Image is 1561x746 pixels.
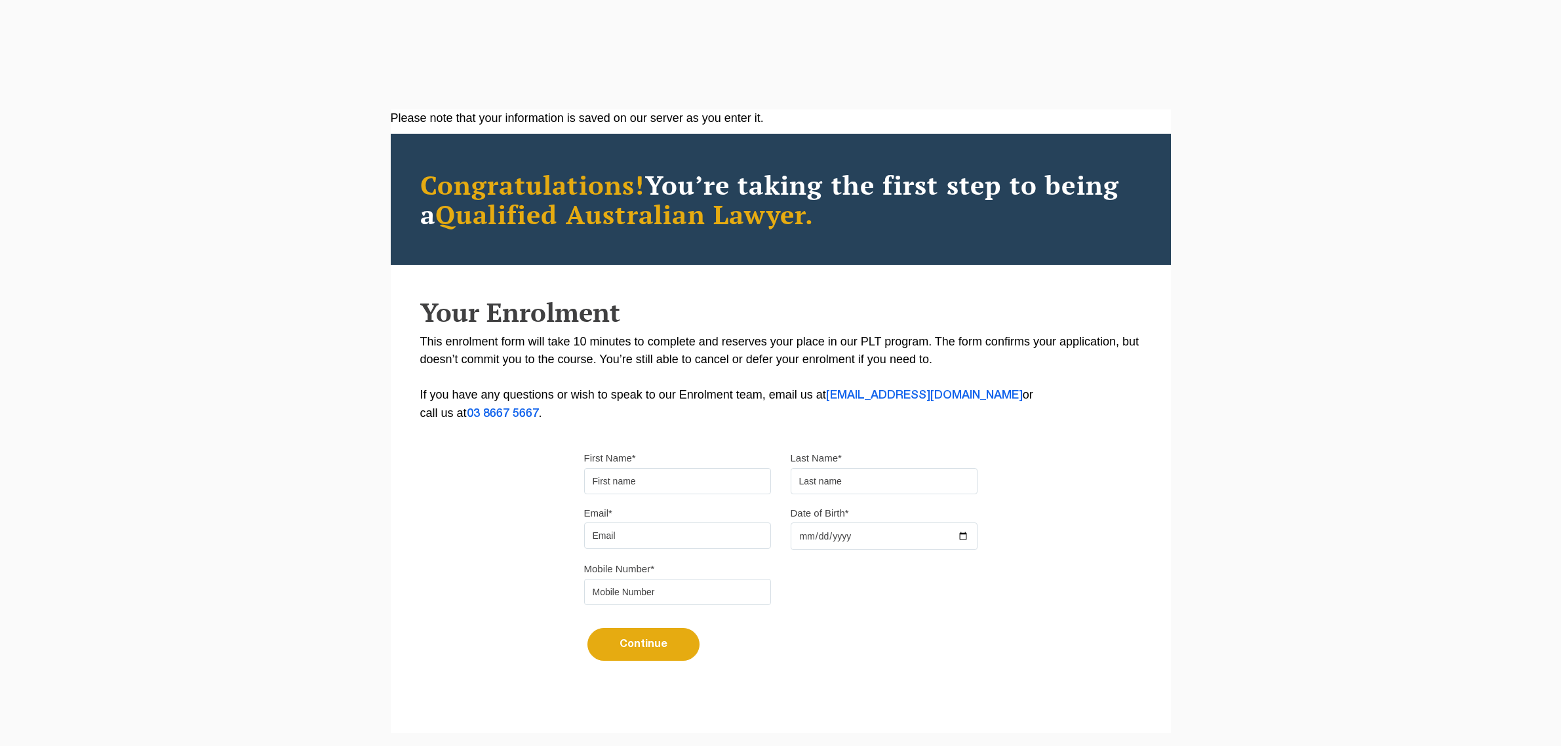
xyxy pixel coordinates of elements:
h2: You’re taking the first step to being a [420,170,1141,229]
input: Last name [791,468,978,494]
label: First Name* [584,452,636,465]
div: Please note that your information is saved on our server as you enter it. [391,109,1171,127]
p: This enrolment form will take 10 minutes to complete and reserves your place in our PLT program. ... [420,333,1141,423]
button: Continue [587,628,700,661]
input: First name [584,468,771,494]
label: Email* [584,507,612,520]
span: Congratulations! [420,167,645,202]
span: Qualified Australian Lawyer. [435,197,814,231]
label: Last Name* [791,452,842,465]
input: Mobile Number [584,579,771,605]
a: 03 8667 5667 [467,408,539,419]
input: Email [584,522,771,549]
label: Mobile Number* [584,562,655,576]
a: [EMAIL_ADDRESS][DOMAIN_NAME] [826,390,1023,401]
h2: Your Enrolment [420,298,1141,326]
label: Date of Birth* [791,507,849,520]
